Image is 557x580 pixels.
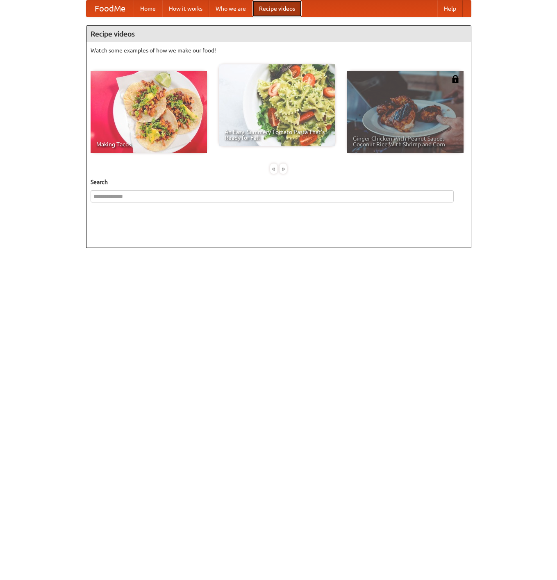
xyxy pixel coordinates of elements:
h4: Recipe videos [86,26,471,42]
span: An Easy, Summery Tomato Pasta That's Ready for Fall [225,129,330,141]
a: FoodMe [86,0,134,17]
a: Making Tacos [91,71,207,153]
div: « [270,164,277,174]
a: Who we are [209,0,252,17]
h5: Search [91,178,467,186]
a: Recipe videos [252,0,302,17]
a: An Easy, Summery Tomato Pasta That's Ready for Fall [219,64,335,146]
a: Home [134,0,162,17]
span: Making Tacos [96,141,201,147]
div: » [280,164,287,174]
img: 483408.png [451,75,459,83]
p: Watch some examples of how we make our food! [91,46,467,55]
a: Help [437,0,463,17]
a: How it works [162,0,209,17]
